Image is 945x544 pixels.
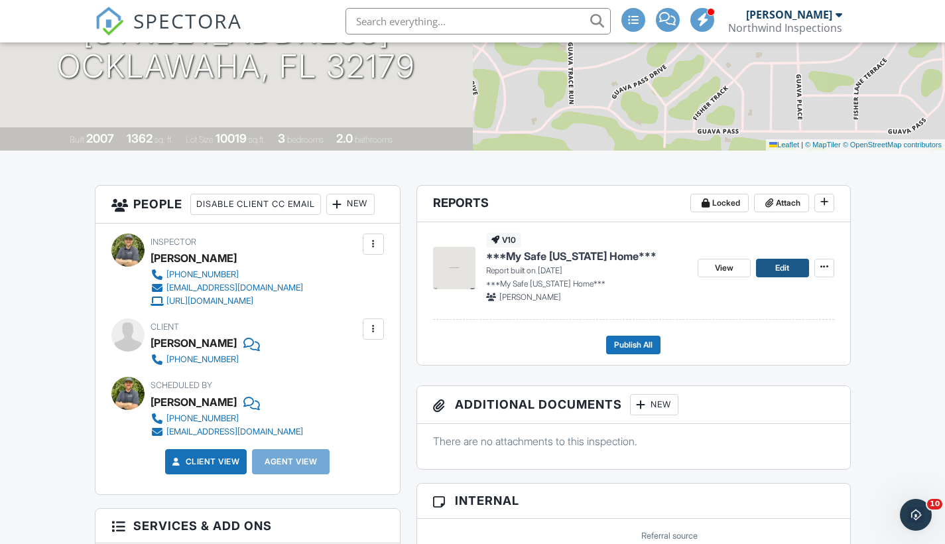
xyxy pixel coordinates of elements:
[186,135,214,145] span: Lot Size
[417,484,850,518] h3: Internal
[95,186,400,224] h3: People
[151,392,237,412] div: [PERSON_NAME]
[900,499,932,531] iframe: Intercom live chat
[166,269,239,280] div: [PHONE_NUMBER]
[190,194,321,215] div: Disable Client CC Email
[326,194,375,215] div: New
[166,413,239,424] div: [PHONE_NUMBER]
[641,530,698,542] label: Referral source
[151,333,237,353] div: [PERSON_NAME]
[355,135,393,145] span: bathrooms
[746,8,832,21] div: [PERSON_NAME]
[166,296,253,306] div: [URL][DOMAIN_NAME]
[630,394,678,415] div: New
[417,386,850,424] h3: Additional Documents
[166,354,239,365] div: [PHONE_NUMBER]
[70,135,84,145] span: Built
[151,425,303,439] a: [EMAIL_ADDRESS][DOMAIN_NAME]
[155,135,173,145] span: sq. ft.
[133,7,242,34] span: SPECTORA
[927,499,942,510] span: 10
[166,283,303,293] div: [EMAIL_ADDRESS][DOMAIN_NAME]
[433,434,834,448] p: There are no attachments to this inspection.
[151,281,303,295] a: [EMAIL_ADDRESS][DOMAIN_NAME]
[287,135,324,145] span: bedrooms
[170,455,240,468] a: Client View
[86,131,114,145] div: 2007
[151,353,249,366] a: [PHONE_NUMBER]
[151,295,303,308] a: [URL][DOMAIN_NAME]
[151,237,196,247] span: Inspector
[95,509,400,543] h3: Services & Add ons
[95,7,124,36] img: The Best Home Inspection Software - Spectora
[346,8,611,34] input: Search everything...
[166,427,303,437] div: [EMAIL_ADDRESS][DOMAIN_NAME]
[249,135,265,145] span: sq.ft.
[278,131,285,145] div: 3
[151,380,212,390] span: Scheduled By
[216,131,247,145] div: 10019
[127,131,153,145] div: 1362
[769,141,799,149] a: Leaflet
[151,248,237,268] div: [PERSON_NAME]
[95,18,242,46] a: SPECTORA
[151,268,303,281] a: [PHONE_NUMBER]
[805,141,841,149] a: © MapTiler
[801,141,803,149] span: |
[336,131,353,145] div: 2.0
[151,412,303,425] a: [PHONE_NUMBER]
[728,21,842,34] div: Northwind Inspections
[151,322,179,332] span: Client
[843,141,942,149] a: © OpenStreetMap contributors
[57,15,415,85] h1: [STREET_ADDRESS] Ocklawaha, FL 32179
